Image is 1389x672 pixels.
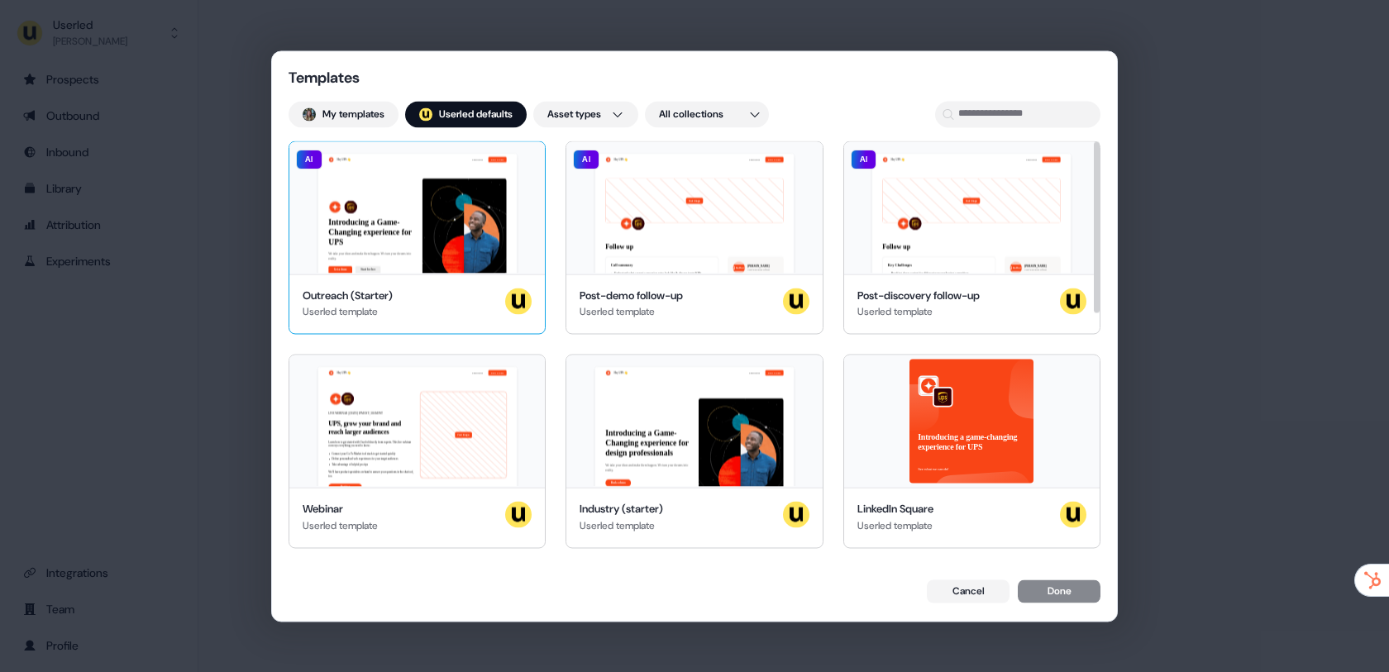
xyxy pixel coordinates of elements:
[419,107,432,121] div: ;
[303,288,393,304] div: Outreach (Starter)
[419,107,432,121] img: userled logo
[289,101,399,127] button: My templates
[533,101,638,127] button: Asset types
[857,501,933,517] div: LinkedIn Square
[289,68,454,88] div: Templates
[303,501,378,517] div: Webinar
[857,303,980,320] div: Userled template
[289,354,546,548] button: Hey UPS 👋Learn moreBook a demoLIVE WEBINAR | [DATE] 1PM EST | 10AM PSTUPS, grow your brand and re...
[851,150,877,169] div: AI
[405,101,527,127] button: userled logo;Userled defaults
[573,150,599,169] div: AI
[303,517,378,534] div: Userled template
[843,354,1100,548] button: Introducing a game-changing experience for UPSSee what we can do!LinkedIn SquareUserled templateu...
[580,288,683,304] div: Post-demo follow-up
[580,517,663,534] div: Userled template
[505,288,532,314] img: userled logo
[566,141,823,335] button: Hey UPS 👋Learn moreBook a demoYour imageFollow upCall summary Understand what current conversion ...
[659,106,723,122] span: All collections
[505,501,532,527] img: userled logo
[303,303,393,320] div: Userled template
[289,141,546,335] button: Hey UPS 👋Learn moreBook a demoIntroducing a Game-Changing experience for UPSWe take your ideas an...
[566,354,823,548] button: Hey UPS 👋Learn moreBook a demoIntroducing a Game-Changing experience for design professionalsWe t...
[927,579,1010,603] button: Cancel
[296,150,322,169] div: AI
[580,303,683,320] div: Userled template
[580,501,663,517] div: Industry (starter)
[783,288,809,314] img: userled logo
[1060,501,1086,527] img: userled logo
[303,107,316,121] img: Charlotte
[857,517,933,534] div: Userled template
[843,141,1100,335] button: Hey UPS 👋Learn moreBook a demoYour imageFollow upKey Challenges Breaking down content for differe...
[783,501,809,527] img: userled logo
[857,288,980,304] div: Post-discovery follow-up
[645,101,769,127] button: All collections
[1060,288,1086,314] img: userled logo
